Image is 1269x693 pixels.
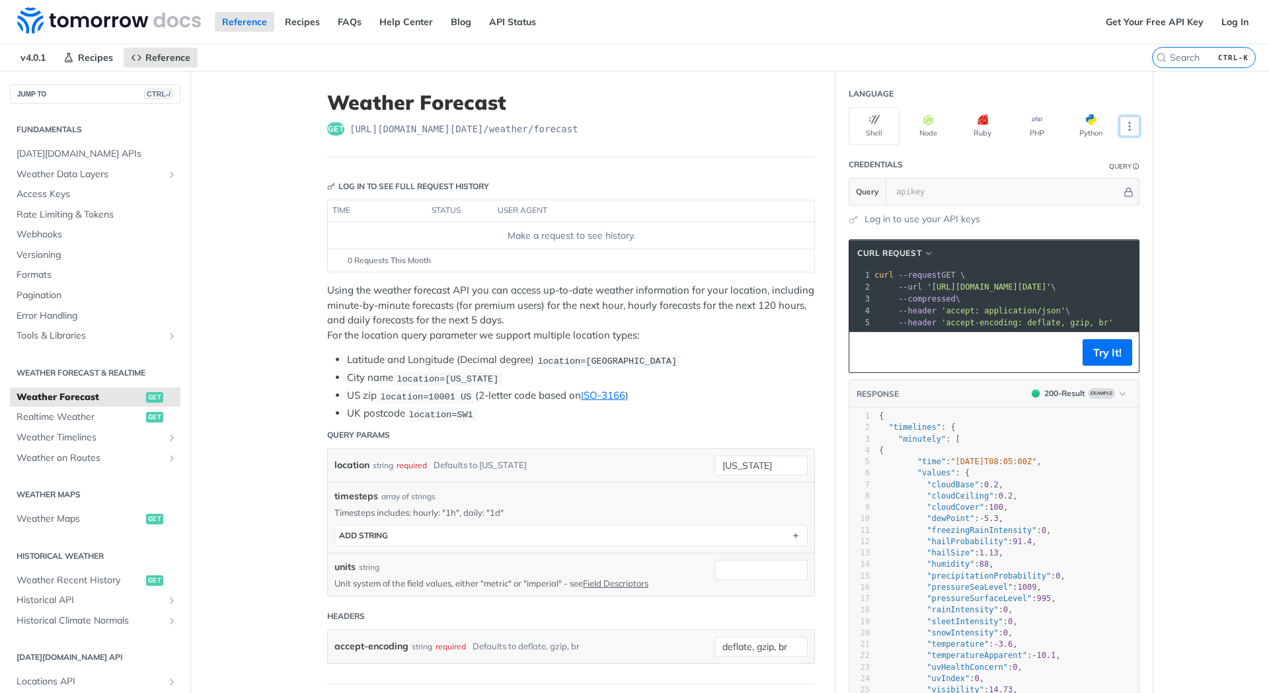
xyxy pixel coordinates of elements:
[941,306,1065,315] span: 'accept: application/json'
[10,651,180,663] h2: [DATE][DOMAIN_NAME] API
[412,637,432,656] div: string
[1011,107,1062,145] button: PHP
[879,559,993,569] span: : ,
[927,639,989,649] span: "temperature"
[327,91,815,114] h1: Weather Forecast
[849,293,872,305] div: 3
[1083,339,1132,366] button: Try It!
[334,560,356,574] label: units
[372,12,440,32] a: Help Center
[17,249,177,262] span: Versioning
[927,674,970,683] span: "uvIndex"
[975,674,980,683] span: 0
[17,168,163,181] span: Weather Data Layers
[215,12,274,32] a: Reference
[1215,51,1252,64] kbd: CTRL-K
[941,318,1113,327] span: 'accept-encoding: deflate, gzip, br'
[17,614,163,628] span: Historical Climate Normals
[1133,163,1139,170] i: Information
[17,289,177,302] span: Pagination
[849,159,903,171] div: Credentials
[927,617,1003,626] span: "sleetIntensity"
[397,456,427,475] div: required
[879,537,1036,546] span: : ,
[927,526,1036,535] span: "freezingRainIntensity"
[17,208,177,222] span: Rate Limiting & Tokens
[999,491,1013,501] span: 0.2
[17,309,177,323] span: Error Handling
[927,514,974,523] span: "dewPoint"
[856,387,900,401] button: RESPONSE
[856,343,874,362] button: Copy to clipboard
[927,583,1013,592] span: "pressureSeaLevel"
[334,489,378,503] span: timesteps
[1088,388,1115,399] span: Example
[146,575,163,586] span: get
[927,663,1008,672] span: "uvHealthConcern"
[849,525,870,536] div: 11
[849,639,870,650] div: 21
[17,431,163,444] span: Weather Timelines
[849,628,870,639] div: 20
[849,662,870,673] div: 23
[927,491,993,501] span: "cloudCeiling"
[879,583,1042,592] span: : ,
[334,507,808,518] p: Timesteps includes: hourly: "1h", daily: "1d"
[1109,161,1139,171] div: QueryInformation
[17,594,163,607] span: Historical API
[10,571,180,591] a: Weather Recent Historyget
[957,107,1008,145] button: Ruby
[339,530,388,540] div: ADD string
[17,147,177,161] span: [DATE][DOMAIN_NAME] APIs
[17,268,177,282] span: Formats
[927,651,1027,660] span: "temperatureApparent"
[144,89,173,99] span: CTRL-/
[879,480,1003,489] span: : ,
[10,286,180,306] a: Pagination
[146,392,163,403] span: get
[145,52,190,63] span: Reference
[1056,571,1060,581] span: 0
[17,391,143,404] span: Weather Forecast
[849,422,870,433] div: 2
[1109,161,1132,171] div: Query
[167,331,177,341] button: Show subpages for Tools & Libraries
[373,456,393,475] div: string
[927,605,998,614] span: "rainIntensity"
[879,617,1018,626] span: : ,
[865,212,980,226] a: Log in to use your API keys
[898,270,941,280] span: --request
[927,480,979,489] span: "cloudBase"
[13,48,53,67] span: v4.0.1
[849,582,870,593] div: 16
[927,537,1008,546] span: "hailProbability"
[849,559,870,570] div: 14
[327,181,489,192] div: Log in to see full request history
[879,446,884,455] span: {
[167,676,177,687] button: Show subpages for Locations API
[849,536,870,548] div: 12
[10,428,180,448] a: Weather TimelinesShow subpages for Weather Timelines
[1156,52,1167,63] svg: Search
[879,491,1018,501] span: : ,
[849,650,870,661] div: 22
[327,283,815,343] p: Using the weather forecast API you can access up-to-date weather information for your location, i...
[327,429,390,441] div: Query Params
[167,432,177,443] button: Show subpages for Weather Timelines
[849,281,872,293] div: 2
[537,356,677,366] span: location=[GEOGRAPHIC_DATA]
[1214,12,1256,32] a: Log In
[334,456,369,475] label: location
[849,456,870,468] div: 5
[849,445,870,456] div: 4
[1008,617,1013,626] span: 0
[10,124,180,136] h2: Fundamentals
[1036,651,1056,660] span: 10.1
[10,245,180,265] a: Versioning
[10,407,180,427] a: Realtime Weatherget
[167,453,177,464] button: Show subpages for Weather on Routes
[167,595,177,606] button: Show subpages for Historical API
[436,637,466,656] div: required
[879,457,1042,466] span: : ,
[10,367,180,379] h2: Weather Forecast & realtime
